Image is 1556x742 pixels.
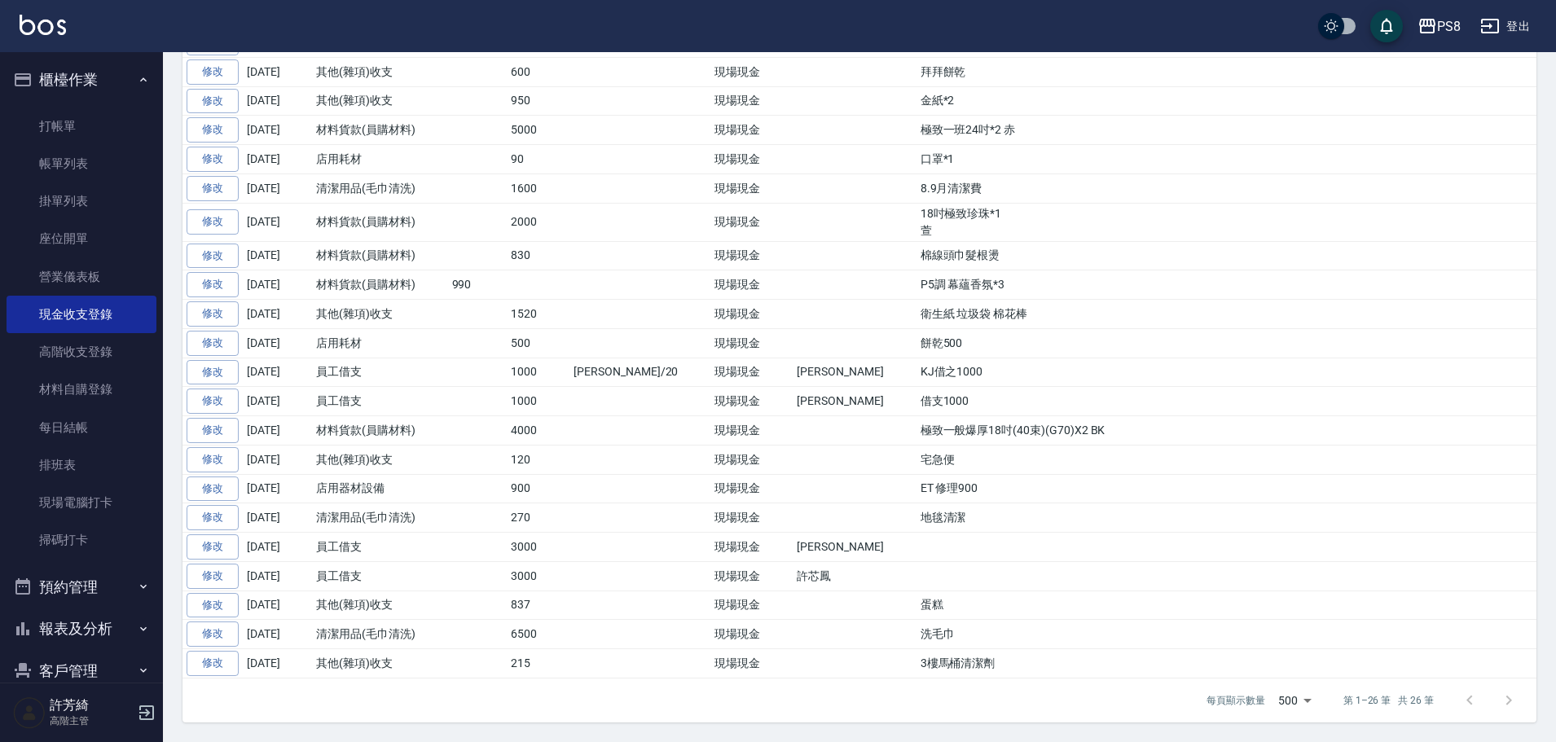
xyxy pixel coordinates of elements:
td: 現場現金 [710,203,793,241]
a: 帳單列表 [7,145,156,182]
td: 215 [507,649,569,678]
td: 現場現金 [710,503,793,533]
td: [DATE] [243,145,312,174]
td: [PERSON_NAME] [793,387,916,416]
td: [DATE] [243,57,312,86]
td: [DATE] [243,116,312,145]
td: 洗毛巾 [916,620,1536,649]
a: 修改 [187,593,239,618]
a: 修改 [187,147,239,172]
td: 材料貨款(員購材料) [312,116,448,145]
td: 店用器材設備 [312,474,448,503]
td: 材料貨款(員購材料) [312,270,448,300]
a: 現場電腦打卡 [7,484,156,521]
td: 清潔用品(毛巾清洗) [312,620,448,649]
td: [PERSON_NAME] [793,358,916,387]
td: 1000 [507,387,569,416]
a: 修改 [187,244,239,269]
td: [DATE] [243,358,312,387]
td: 現場現金 [710,387,793,416]
td: 1600 [507,173,569,203]
td: [DATE] [243,416,312,446]
button: 預約管理 [7,566,156,608]
td: 3000 [507,561,569,591]
button: 登出 [1474,11,1536,42]
td: 2000 [507,203,569,241]
td: 現場現金 [710,328,793,358]
td: 現場現金 [710,649,793,678]
td: 90 [507,145,569,174]
td: [DATE] [243,649,312,678]
td: [DATE] [243,203,312,241]
td: 其他(雜項)收支 [312,57,448,86]
td: 許芯鳳 [793,561,916,591]
a: 修改 [187,59,239,85]
td: 員工借支 [312,533,448,562]
td: 現場現金 [710,416,793,446]
td: 其他(雜項)收支 [312,86,448,116]
td: [DATE] [243,474,312,503]
td: 1520 [507,300,569,329]
td: 借支1000 [916,387,1536,416]
td: 材料貨款(員購材料) [312,416,448,446]
td: 現場現金 [710,300,793,329]
a: 現金收支登錄 [7,296,156,333]
a: 修改 [187,89,239,114]
img: Person [13,696,46,729]
a: 每日結帳 [7,409,156,446]
td: ET 修理900 [916,474,1536,503]
button: 櫃檯作業 [7,59,156,101]
td: 員工借支 [312,387,448,416]
a: 修改 [187,564,239,589]
td: 990 [448,270,508,300]
td: 蛋糕 [916,591,1536,620]
td: 地毯清潔 [916,503,1536,533]
a: 修改 [187,447,239,472]
a: 修改 [187,621,239,647]
td: 其他(雜項)收支 [312,300,448,329]
a: 修改 [187,418,239,443]
td: 員工借支 [312,358,448,387]
a: 掃碼打卡 [7,521,156,559]
a: 座位開單 [7,220,156,257]
p: 第 1–26 筆 共 26 筆 [1343,693,1434,708]
td: 清潔用品(毛巾清洗) [312,503,448,533]
a: 掛單列表 [7,182,156,220]
td: 現場現金 [710,173,793,203]
td: 現場現金 [710,145,793,174]
td: 員工借支 [312,561,448,591]
td: 現場現金 [710,561,793,591]
td: 950 [507,86,569,116]
td: [DATE] [243,533,312,562]
button: save [1370,10,1403,42]
td: 830 [507,241,569,270]
td: [DATE] [243,173,312,203]
td: 宅急便 [916,445,1536,474]
td: 清潔用品(毛巾清洗) [312,173,448,203]
a: 修改 [187,176,239,201]
td: [DATE] [243,300,312,329]
td: 3樓馬桶清潔劑 [916,649,1536,678]
td: 現場現金 [710,270,793,300]
td: 極致一班24吋*2 赤 [916,116,1536,145]
div: PS8 [1437,16,1461,37]
td: [DATE] [243,241,312,270]
td: [DATE] [243,328,312,358]
td: 現場現金 [710,474,793,503]
td: 現場現金 [710,57,793,86]
td: [PERSON_NAME] [793,533,916,562]
td: 現場現金 [710,591,793,620]
button: 客戶管理 [7,650,156,692]
td: [DATE] [243,620,312,649]
button: PS8 [1411,10,1467,43]
td: 18吋極致珍珠*1 萱 [916,203,1536,241]
td: 4000 [507,416,569,446]
td: 現場現金 [710,86,793,116]
td: 8.9月清潔費 [916,173,1536,203]
a: 修改 [187,389,239,414]
td: KJ借之1000 [916,358,1536,387]
a: 修改 [187,301,239,327]
td: 材料貨款(員購材料) [312,203,448,241]
td: [DATE] [243,561,312,591]
td: 棉線頭巾髮根燙 [916,241,1536,270]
